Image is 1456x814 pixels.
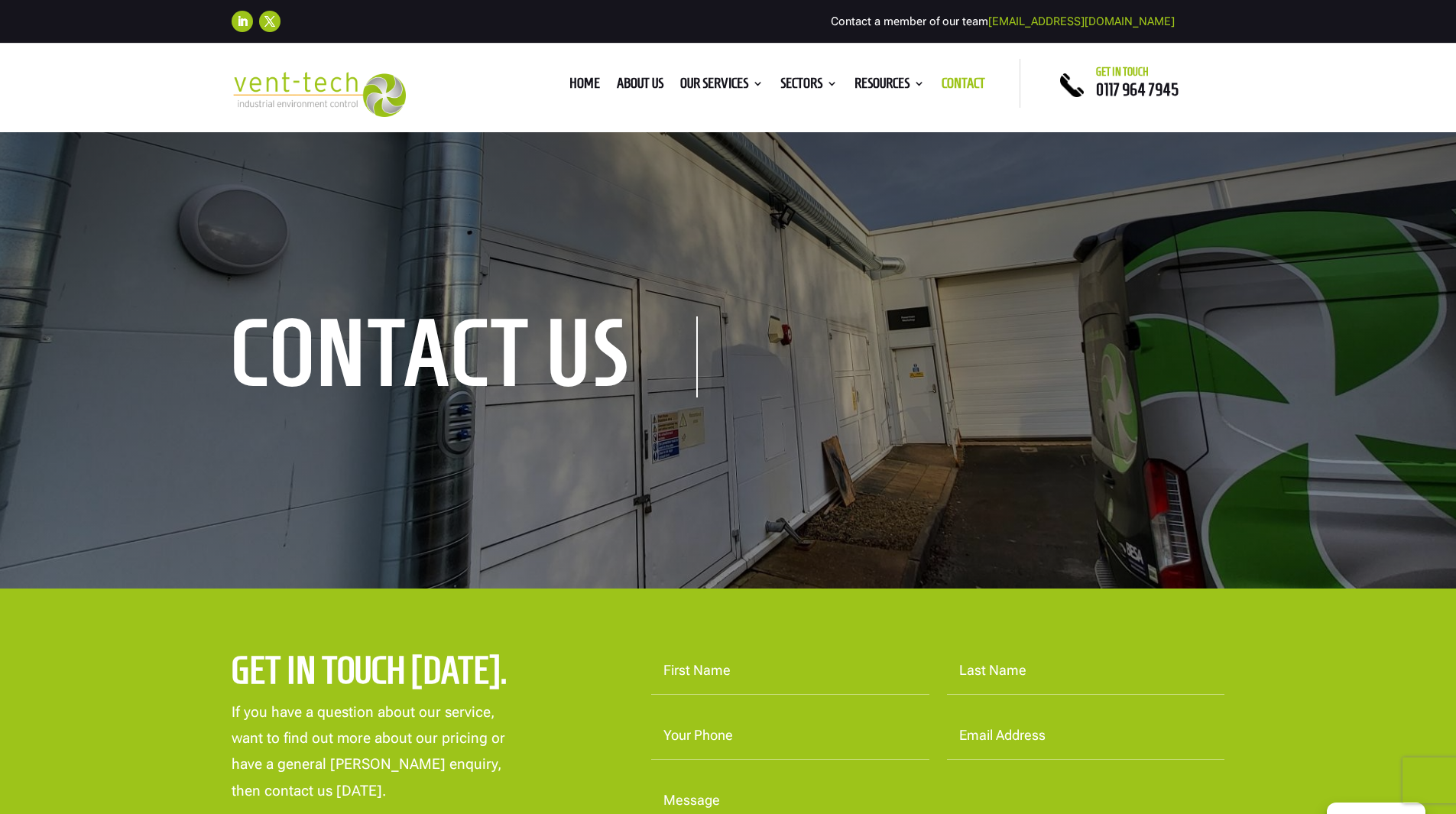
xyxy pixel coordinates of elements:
[942,78,985,95] a: Contact
[232,72,407,117] img: 2023-09-27T08_35_16.549ZVENT-TECH---Clear-background
[259,11,280,32] a: Follow on X
[988,15,1175,28] a: [EMAIL_ADDRESS][DOMAIN_NAME]
[1096,66,1149,78] span: Get in touch
[1096,80,1179,99] a: 0117 964 7945
[232,316,698,397] h1: contact us
[854,78,925,95] a: Resources
[232,647,550,701] h2: Get in touch [DATE].
[232,703,505,799] span: If you have a question about our service, want to find out more about our pricing or have a gener...
[232,11,253,32] a: Follow on LinkedIn
[651,712,929,760] input: Your Phone
[651,647,929,695] input: First Name
[947,712,1225,760] input: Email Address
[617,78,663,95] a: About us
[680,78,764,95] a: Our Services
[831,15,1175,28] span: Contact a member of our team
[947,647,1225,695] input: Last Name
[569,78,600,95] a: Home
[780,78,838,95] a: Sectors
